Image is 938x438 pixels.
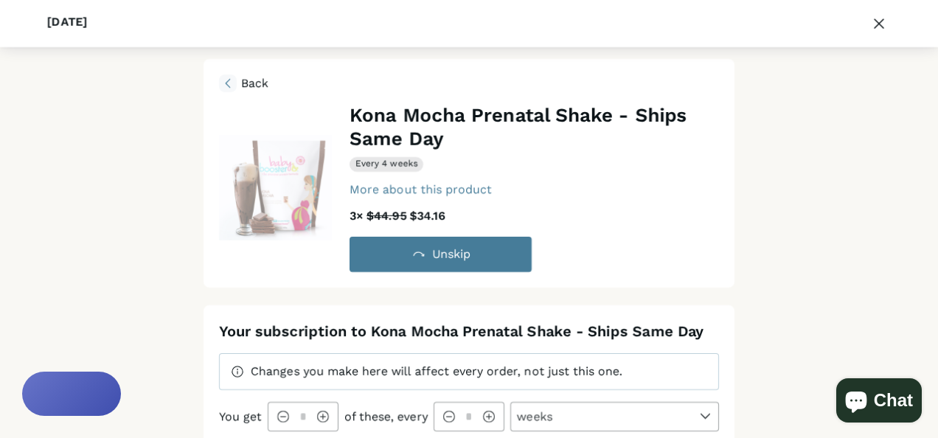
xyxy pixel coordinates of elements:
span: Every 4 weeks [355,159,417,170]
div: More about this product [350,184,492,195]
span: Close [867,12,891,35]
span: Back [219,74,268,92]
span: 3 × [350,209,364,223]
span: You get [219,409,262,423]
img: Kona Mocha Prenatal Shake - Ships Same Day [202,135,350,240]
span: $34.16 [409,209,445,223]
button: Rewards [22,372,121,416]
button: Unskip [350,237,531,272]
span: Your subscription to Kona Mocha Prenatal Shake - Ships Same Day [219,322,703,340]
inbox-online-store-chat: Shopify online store chat [832,378,926,426]
span: of these, every [344,409,428,423]
span: Back [241,76,268,90]
span: Changes you make here will affect every order, not just this one. [251,364,622,378]
span: Kona Mocha Prenatal Shake - Ships Same Day [350,104,687,150]
span: $44.95 [366,209,406,223]
span: [DATE] [47,15,87,29]
span: Unskip [432,247,470,261]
